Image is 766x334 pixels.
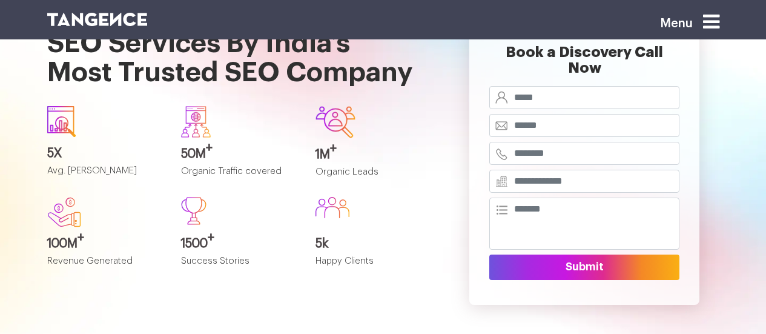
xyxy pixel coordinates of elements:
[489,44,679,86] h2: Book a Discovery Call Now
[181,256,297,276] p: Success Stories
[208,232,214,244] sup: +
[315,256,432,276] p: Happy Clients
[315,167,432,187] p: Organic Leads
[47,106,76,137] img: icon1.svg
[47,166,163,186] p: Avg. [PERSON_NAME]
[489,255,679,280] button: Submit
[78,232,84,244] sup: +
[206,142,213,154] sup: +
[47,197,81,227] img: new.svg
[181,237,297,250] h3: 1500
[181,147,297,161] h3: 50M
[181,197,206,225] img: Path%20473.svg
[315,148,432,161] h3: 1M
[315,197,349,218] img: Group%20586.svg
[181,106,211,138] img: Group-640.svg
[47,256,163,276] p: Revenue Generated
[315,106,355,138] img: Group-642.svg
[47,147,163,160] h3: 5X
[315,237,432,250] h3: 5k
[47,237,163,250] h3: 100M
[47,13,148,26] img: logo SVG
[330,142,337,155] sup: +
[181,167,297,187] p: Organic Traffic covered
